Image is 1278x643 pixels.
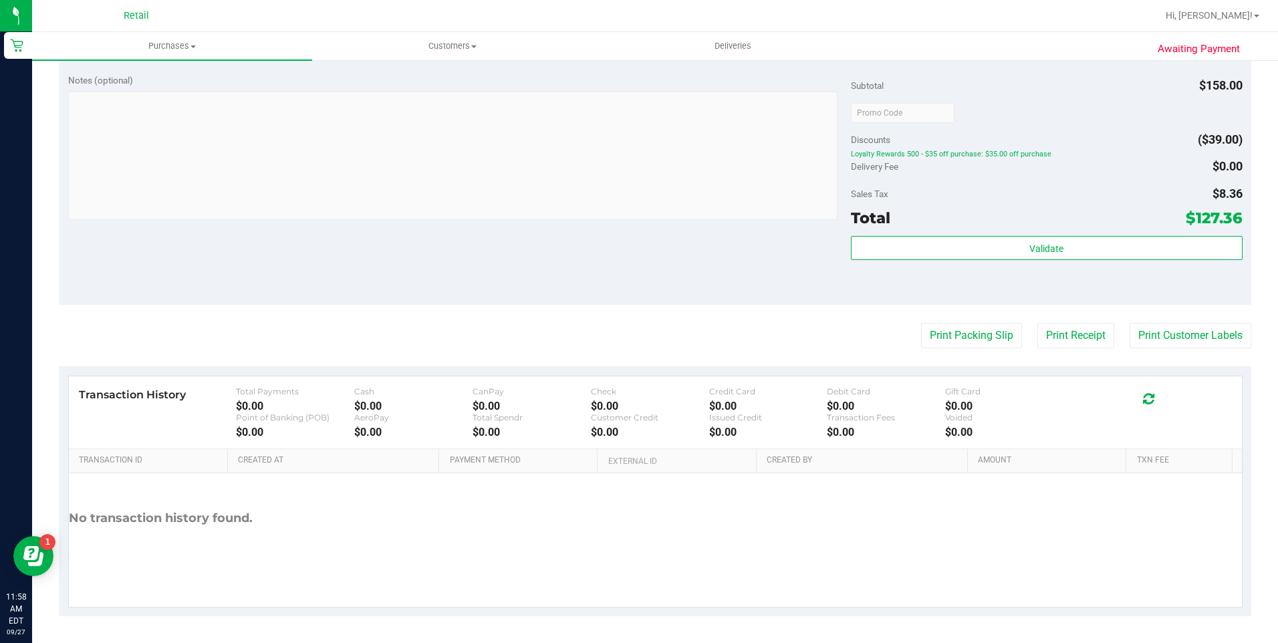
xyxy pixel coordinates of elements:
[39,534,55,550] iframe: Resource center unread badge
[312,32,592,60] a: Customers
[354,426,473,438] div: $0.00
[827,426,945,438] div: $0.00
[6,627,26,637] p: 09/27
[709,400,827,412] div: $0.00
[1166,10,1253,21] span: Hi, [PERSON_NAME]!
[827,412,945,422] div: Transaction Fees
[851,103,954,123] input: Promo Code
[10,39,23,52] inline-svg: Retail
[69,473,253,563] div: No transaction history found.
[1130,323,1251,348] button: Print Customer Labels
[238,455,434,466] a: Created At
[851,209,890,227] span: Total
[68,75,133,86] span: Notes (optional)
[1212,186,1243,201] span: $8.36
[13,536,53,576] iframe: Resource center
[236,412,354,422] div: Point of Banking (POB)
[79,455,223,466] a: Transaction ID
[313,40,592,52] span: Customers
[6,591,26,627] p: 11:58 AM EDT
[354,412,473,422] div: AeroPay
[593,32,873,60] a: Deliveries
[827,386,945,396] div: Debit Card
[473,386,591,396] div: CanPay
[32,32,312,60] a: Purchases
[851,80,884,91] span: Subtotal
[354,386,473,396] div: Cash
[851,161,898,172] span: Delivery Fee
[591,400,709,412] div: $0.00
[851,236,1243,260] button: Validate
[767,455,963,466] a: Created By
[827,400,945,412] div: $0.00
[709,426,827,438] div: $0.00
[473,426,591,438] div: $0.00
[124,10,149,21] span: Retail
[1137,455,1227,466] a: Txn Fee
[1037,323,1114,348] button: Print Receipt
[236,426,354,438] div: $0.00
[354,400,473,412] div: $0.00
[945,400,1063,412] div: $0.00
[851,150,1243,159] span: Loyalty Rewards 500 - $35 off purchase: $35.00 off purchase
[473,400,591,412] div: $0.00
[1158,41,1240,57] span: Awaiting Payment
[236,386,354,396] div: Total Payments
[851,128,890,152] span: Discounts
[1186,209,1243,227] span: $127.36
[450,455,593,466] a: Payment Method
[696,40,769,52] span: Deliveries
[473,412,591,422] div: Total Spendr
[709,412,827,422] div: Issued Credit
[236,400,354,412] div: $0.00
[32,40,312,52] span: Purchases
[921,323,1022,348] button: Print Packing Slip
[1199,78,1243,92] span: $158.00
[591,412,709,422] div: Customer Credit
[1198,132,1243,146] span: ($39.00)
[597,449,755,473] th: External ID
[709,386,827,396] div: Credit Card
[945,386,1063,396] div: Gift Card
[1212,159,1243,173] span: $0.00
[851,188,888,199] span: Sales Tax
[945,426,1063,438] div: $0.00
[945,412,1063,422] div: Voided
[978,455,1121,466] a: Amount
[591,386,709,396] div: Check
[1029,243,1063,254] span: Validate
[591,426,709,438] div: $0.00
